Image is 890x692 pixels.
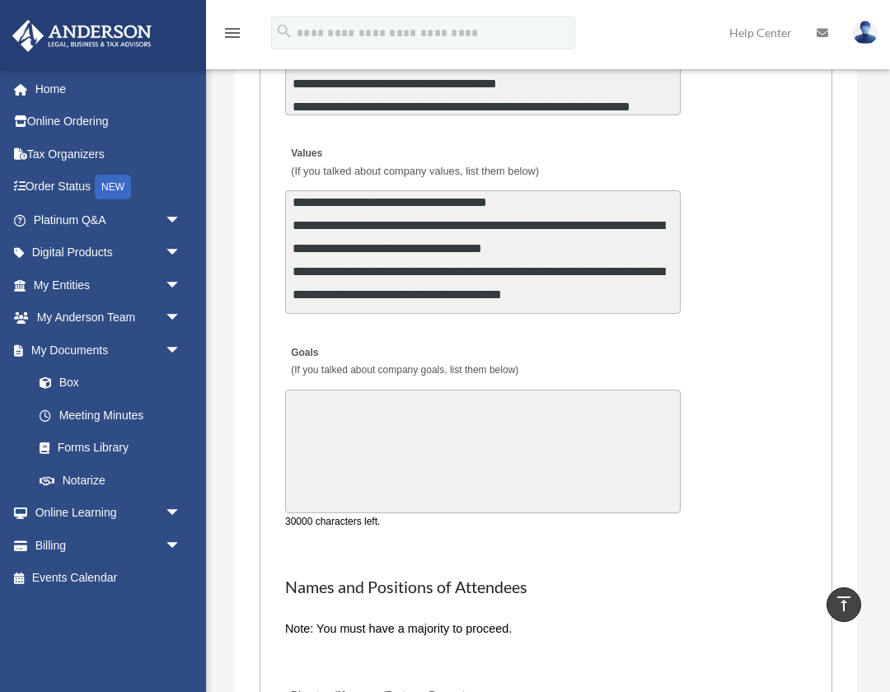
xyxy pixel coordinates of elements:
a: Platinum Q&Aarrow_drop_down [12,203,206,236]
a: My Anderson Teamarrow_drop_down [12,302,206,334]
a: Events Calendar [12,562,206,595]
a: Box [23,367,206,400]
span: (If you talked about company goals, list them below) [291,364,518,376]
div: NEW [95,175,131,199]
h2: Names and Positions of Attendees [285,576,807,599]
span: arrow_drop_down [165,302,198,335]
span: Note: You must have a majority to proceed. [285,622,512,635]
img: Anderson Advisors Platinum Portal [7,20,157,52]
a: Forms Library [23,432,206,465]
i: menu [222,23,242,43]
a: Tax Organizers [12,138,206,171]
a: Billingarrow_drop_down [12,529,206,562]
a: Meeting Minutes [23,399,198,432]
i: search [275,22,293,40]
a: vertical_align_top [827,587,861,622]
span: arrow_drop_down [165,334,198,367]
a: Online Learningarrow_drop_down [12,497,206,530]
a: My Documentsarrow_drop_down [12,334,206,367]
a: Notarize [23,464,206,497]
span: arrow_drop_down [165,236,198,270]
a: Order StatusNEW [12,171,206,204]
span: arrow_drop_down [165,203,198,237]
a: menu [222,29,242,43]
a: Home [12,72,206,105]
label: Values [285,143,543,183]
a: My Entitiesarrow_drop_down [12,269,206,302]
span: (If you talked about company values, list them below) [291,165,539,177]
span: arrow_drop_down [165,497,198,531]
a: Digital Productsarrow_drop_down [12,236,206,269]
div: 30000 characters left. [285,513,681,531]
a: Online Ordering [12,105,206,138]
label: Goals [285,342,522,381]
span: arrow_drop_down [165,269,198,302]
i: vertical_align_top [834,594,854,614]
img: User Pic [853,21,878,44]
span: arrow_drop_down [165,529,198,563]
